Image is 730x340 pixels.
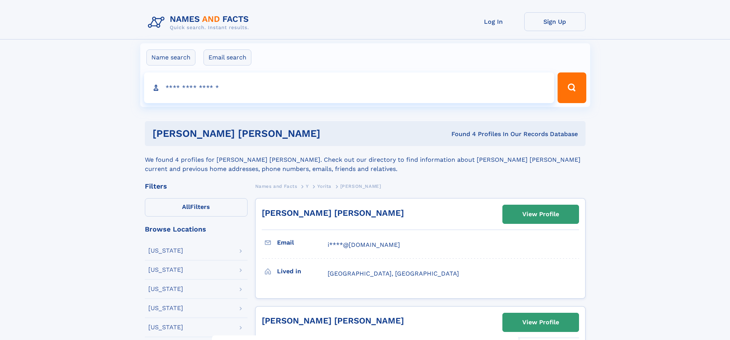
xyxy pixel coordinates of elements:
[277,265,328,278] h3: Lived in
[524,12,586,31] a: Sign Up
[340,184,381,189] span: [PERSON_NAME]
[145,198,248,217] label: Filters
[145,183,248,190] div: Filters
[317,181,331,191] a: Yorita
[145,146,586,174] div: We found 4 profiles for [PERSON_NAME] [PERSON_NAME]. Check out our directory to find information ...
[503,313,579,332] a: View Profile
[522,314,559,331] div: View Profile
[144,72,554,103] input: search input
[262,316,404,325] a: [PERSON_NAME] [PERSON_NAME]
[277,236,328,249] h3: Email
[386,130,578,138] div: Found 4 Profiles In Our Records Database
[148,286,183,292] div: [US_STATE]
[306,184,309,189] span: Y
[463,12,524,31] a: Log In
[317,184,331,189] span: Yorita
[503,205,579,223] a: View Profile
[306,181,309,191] a: Y
[148,267,183,273] div: [US_STATE]
[146,49,195,66] label: Name search
[145,226,248,233] div: Browse Locations
[558,72,586,103] button: Search Button
[262,208,404,218] a: [PERSON_NAME] [PERSON_NAME]
[145,12,255,33] img: Logo Names and Facts
[153,129,386,138] h1: [PERSON_NAME] [PERSON_NAME]
[203,49,251,66] label: Email search
[148,324,183,330] div: [US_STATE]
[148,248,183,254] div: [US_STATE]
[328,270,459,277] span: [GEOGRAPHIC_DATA], [GEOGRAPHIC_DATA]
[522,205,559,223] div: View Profile
[182,203,190,210] span: All
[255,181,297,191] a: Names and Facts
[148,305,183,311] div: [US_STATE]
